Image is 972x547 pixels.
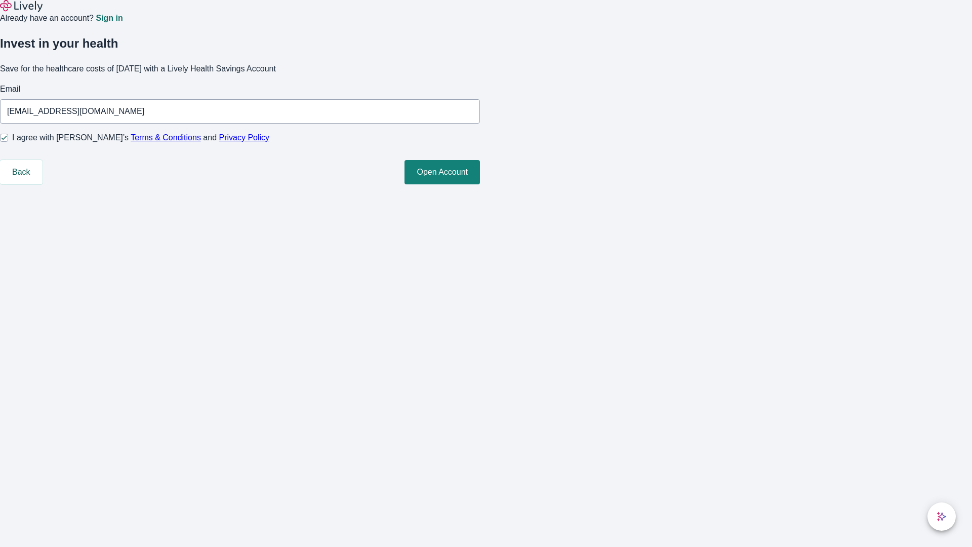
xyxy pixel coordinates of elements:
a: Sign in [96,14,123,22]
a: Privacy Policy [219,133,270,142]
svg: Lively AI Assistant [937,512,947,522]
span: I agree with [PERSON_NAME]’s and [12,132,269,144]
button: chat [927,502,956,531]
a: Terms & Conditions [131,133,201,142]
button: Open Account [404,160,480,184]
